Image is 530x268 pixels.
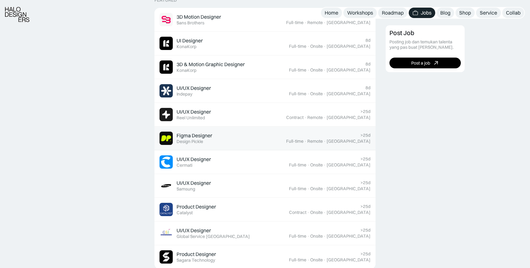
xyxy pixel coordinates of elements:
[307,20,323,25] div: Remote
[160,203,173,216] img: Job Image
[154,55,376,79] a: Job Image3D & Motion Graphic DesignerKonaKorp8dFull-time·Onsite·[GEOGRAPHIC_DATA]
[389,39,461,50] div: Posting job dan temukan talenta yang pas buat [PERSON_NAME].
[325,9,338,16] div: Home
[160,155,173,169] img: Job Image
[177,20,204,26] div: Sans Brothers
[160,108,173,121] img: Job Image
[160,132,173,145] img: Job Image
[307,257,310,263] div: ·
[177,91,192,97] div: Indepay
[177,234,250,239] div: Global Service [GEOGRAPHIC_DATA]
[304,20,307,25] div: ·
[310,186,323,191] div: Onsite
[327,257,370,263] div: [GEOGRAPHIC_DATA]
[323,162,326,168] div: ·
[327,139,370,144] div: [GEOGRAPHIC_DATA]
[307,162,310,168] div: ·
[177,61,245,68] div: 3D & Motion Graphic Designer
[177,210,193,215] div: Catalyst
[160,227,173,240] img: Job Image
[360,109,370,114] div: >25d
[177,44,196,49] div: KonaKorp
[327,234,370,239] div: [GEOGRAPHIC_DATA]
[289,234,306,239] div: Full-time
[286,115,304,120] div: Contract
[177,163,192,168] div: Cermati
[289,44,306,49] div: Full-time
[289,91,306,97] div: Full-time
[327,210,370,215] div: [GEOGRAPHIC_DATA]
[480,9,497,16] div: Service
[177,37,203,44] div: UI Designer
[289,210,306,215] div: Contract
[307,91,310,97] div: ·
[327,115,370,120] div: [GEOGRAPHIC_DATA]
[286,20,304,25] div: Full-time
[154,8,376,32] a: Job Image3D Motion DesignerSans Brothers7dFull-time·Remote·[GEOGRAPHIC_DATA]
[160,60,173,74] img: Job Image
[323,91,326,97] div: ·
[389,58,461,68] a: Post a job
[307,115,323,120] div: Remote
[411,60,430,65] div: Post a job
[289,257,306,263] div: Full-time
[343,8,377,18] a: Workshops
[154,103,376,127] a: Job ImageUI/UX DesignerReel Unlimited>25dContract·Remote·[GEOGRAPHIC_DATA]
[177,251,216,258] div: Product Designer
[378,8,407,18] a: Roadmap
[323,257,326,263] div: ·
[360,251,370,257] div: >25d
[310,210,323,215] div: Onsite
[327,162,370,168] div: [GEOGRAPHIC_DATA]
[321,8,342,18] a: Home
[365,14,370,19] div: 7d
[154,150,376,174] a: Job ImageUI/UX DesignerCermati>25dFull-time·Onsite·[GEOGRAPHIC_DATA]
[476,8,501,18] a: Service
[307,210,310,215] div: ·
[177,14,221,20] div: 3D Motion Designer
[323,67,326,73] div: ·
[289,67,306,73] div: Full-time
[437,8,454,18] a: Blog
[154,221,376,245] a: Job ImageUI/UX DesignerGlobal Service [GEOGRAPHIC_DATA]>25dFull-time·Onsite·[GEOGRAPHIC_DATA]
[177,68,196,73] div: KonaKorp
[327,91,370,97] div: [GEOGRAPHIC_DATA]
[177,109,211,115] div: UI/UX Designer
[327,44,370,49] div: [GEOGRAPHIC_DATA]
[323,186,326,191] div: ·
[304,115,307,120] div: ·
[327,67,370,73] div: [GEOGRAPHIC_DATA]
[360,227,370,233] div: >25d
[289,186,306,191] div: Full-time
[360,133,370,138] div: >25d
[310,91,323,97] div: Onsite
[365,85,370,90] div: 8d
[304,139,307,144] div: ·
[360,156,370,162] div: >25d
[409,8,435,18] a: Jobs
[455,8,475,18] a: Shop
[310,67,323,73] div: Onsite
[307,67,310,73] div: ·
[177,85,211,91] div: UI/UX Designer
[307,139,323,144] div: Remote
[310,44,323,49] div: Onsite
[160,13,173,26] img: Job Image
[177,132,212,139] div: Figma Designer
[177,203,216,210] div: Product Designer
[177,258,215,263] div: Sagara Technology
[307,44,310,49] div: ·
[177,227,211,234] div: UI/UX Designer
[440,9,450,16] div: Blog
[323,210,326,215] div: ·
[382,9,404,16] div: Roadmap
[502,8,524,18] a: Collab
[365,38,370,43] div: 8d
[421,9,431,16] div: Jobs
[177,156,211,163] div: UI/UX Designer
[177,139,203,144] div: Design Pickle
[323,20,326,25] div: ·
[289,162,306,168] div: Full-time
[154,32,376,55] a: Job ImageUI DesignerKonaKorp8dFull-time·Onsite·[GEOGRAPHIC_DATA]
[177,180,211,186] div: UI/UX Designer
